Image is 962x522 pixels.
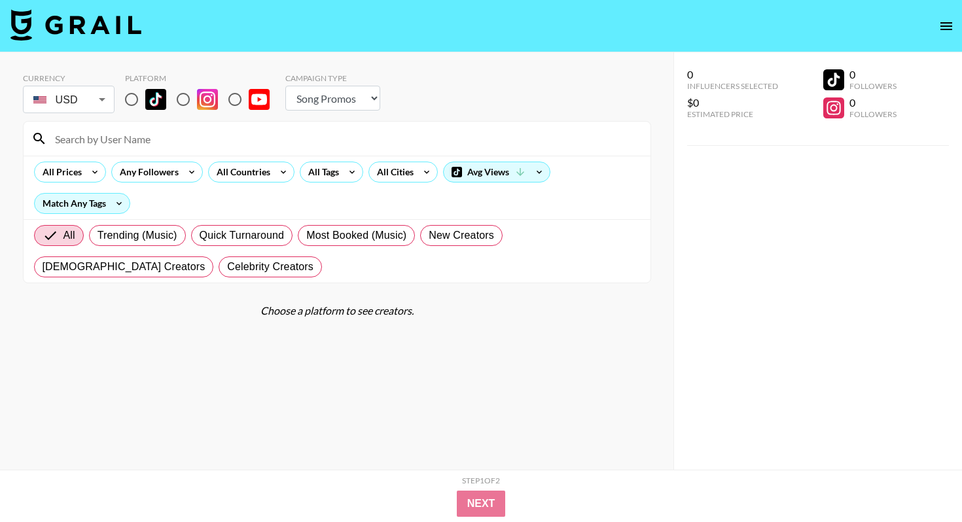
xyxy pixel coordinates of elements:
[897,457,946,506] iframe: Drift Widget Chat Controller
[23,73,115,83] div: Currency
[43,259,205,275] span: [DEMOGRAPHIC_DATA] Creators
[462,476,500,485] div: Step 1 of 2
[849,109,897,119] div: Followers
[197,89,218,110] img: Instagram
[933,13,959,39] button: open drawer
[47,128,643,149] input: Search by User Name
[306,228,406,243] span: Most Booked (Music)
[26,88,112,111] div: USD
[23,304,651,317] div: Choose a platform to see creators.
[300,162,342,182] div: All Tags
[849,96,897,109] div: 0
[687,109,778,119] div: Estimated Price
[457,491,506,517] button: Next
[63,228,75,243] span: All
[98,228,177,243] span: Trending (Music)
[687,96,778,109] div: $0
[687,68,778,81] div: 0
[35,162,84,182] div: All Prices
[429,228,494,243] span: New Creators
[285,73,380,83] div: Campaign Type
[112,162,181,182] div: Any Followers
[200,228,285,243] span: Quick Turnaround
[849,81,897,91] div: Followers
[369,162,416,182] div: All Cities
[35,194,130,213] div: Match Any Tags
[10,9,141,41] img: Grail Talent
[227,259,313,275] span: Celebrity Creators
[209,162,273,182] div: All Countries
[249,89,270,110] img: YouTube
[849,68,897,81] div: 0
[687,81,778,91] div: Influencers Selected
[444,162,550,182] div: Avg Views
[125,73,280,83] div: Platform
[145,89,166,110] img: TikTok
